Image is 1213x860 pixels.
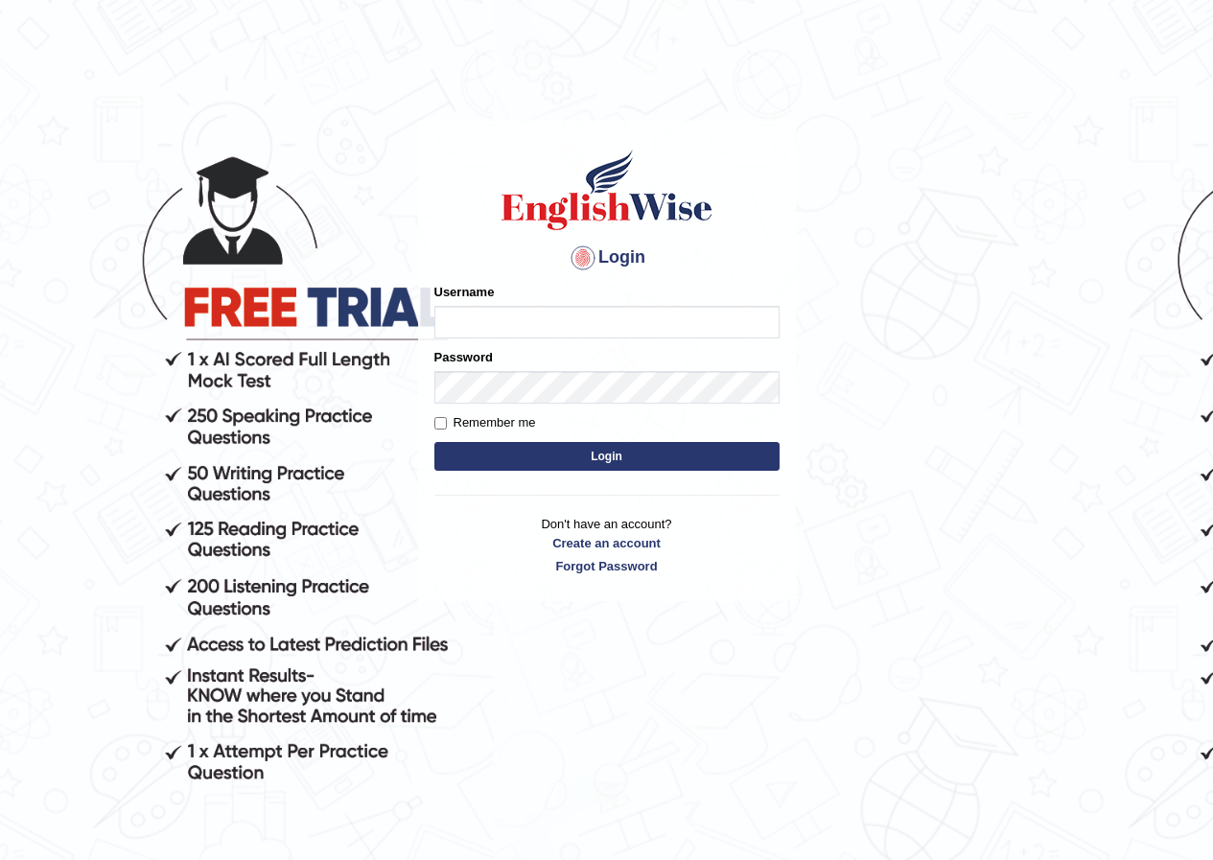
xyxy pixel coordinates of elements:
[434,413,536,432] label: Remember me
[434,442,780,471] button: Login
[434,283,495,301] label: Username
[434,348,493,366] label: Password
[434,417,447,430] input: Remember me
[434,557,780,575] a: Forgot Password
[498,147,716,233] img: Logo of English Wise sign in for intelligent practice with AI
[434,515,780,574] p: Don't have an account?
[434,534,780,552] a: Create an account
[434,243,780,273] h4: Login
